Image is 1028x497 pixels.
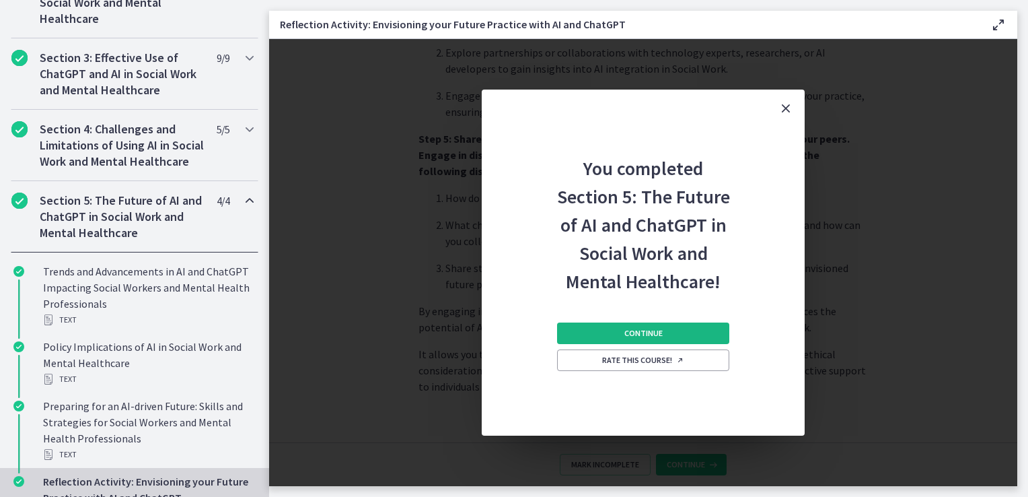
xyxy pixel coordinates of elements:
div: Text [43,371,253,387]
i: Completed [13,476,24,487]
h2: Section 3: Effective Use of ChatGPT and AI in Social Work and Mental Healthcare [40,50,204,98]
div: Text [43,312,253,328]
i: Completed [13,341,24,352]
i: Completed [13,266,24,277]
a: Rate this course! Opens in a new window [557,350,729,371]
i: Completed [13,401,24,411]
i: Opens in a new window [676,356,684,364]
div: Trends and Advancements in AI and ChatGPT Impacting Social Workers and Mental Health Professionals [43,263,253,328]
h2: Section 5: The Future of AI and ChatGPT in Social Work and Mental Healthcare [40,193,204,241]
span: 4 / 4 [217,193,229,209]
i: Completed [11,50,28,66]
div: Text [43,446,253,463]
span: Rate this course! [602,355,684,366]
h2: Section 4: Challenges and Limitations of Using AI in Social Work and Mental Healthcare [40,121,204,170]
div: Policy Implications of AI in Social Work and Mental Healthcare [43,339,253,387]
h2: You completed Section 5: The Future of AI and ChatGPT in Social Work and Mental Healthcare! [554,127,732,296]
h3: Reflection Activity: Envisioning your Future Practice with AI and ChatGPT [280,16,969,32]
button: Continue [557,323,729,344]
button: Close [767,90,805,127]
span: 5 / 5 [217,121,229,137]
i: Completed [11,193,28,209]
span: 9 / 9 [217,50,229,66]
i: Completed [11,121,28,137]
div: Preparing for an AI-driven Future: Skills and Strategies for Social Workers and Mental Health Pro... [43,398,253,463]
span: Continue [624,328,663,339]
